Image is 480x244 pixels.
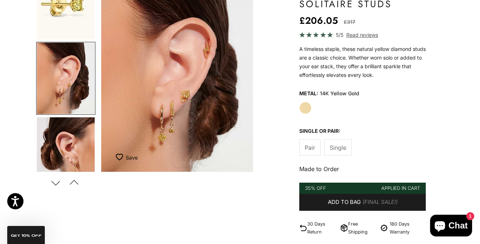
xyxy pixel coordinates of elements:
[307,220,337,235] p: 30 Days Return
[11,234,42,238] span: GET 10% Off
[299,194,426,211] button: Add to bag (Final Sale!)
[363,198,398,207] span: (Final Sale!)
[299,88,318,99] legend: Metal:
[330,143,346,152] span: Single
[116,150,138,165] button: Add to Wishlist
[346,31,378,39] span: Read reviews
[299,31,426,39] a: 5/5 Read reviews
[390,220,426,235] p: 180 Days Warranty
[428,215,474,238] inbox-online-store-chat: Shopify online store chat
[299,45,426,79] p: A timeless staple, these natural yellow diamond studs are a classic choice. Whether worn solo or ...
[348,220,375,235] p: Free Shipping
[328,198,361,207] span: Add to bag
[344,18,355,26] compare-at-price: £317
[37,43,95,114] img: #YellowGold #RoseGold #WhiteGold
[336,31,343,39] span: 5/5
[381,184,420,192] div: Applied in cart
[299,164,426,174] p: Made to Order
[299,126,340,136] legend: Single or Pair:
[299,13,338,28] sale-price: £206.05
[305,184,326,192] div: 35% Off
[36,117,95,189] button: Go to item 4
[37,117,95,189] img: #YellowGold #RoseGold #WhiteGold
[320,88,359,99] variant-option-value: 14K Yellow Gold
[7,226,45,244] div: GET 10% Off
[305,143,315,152] span: Pair
[116,153,126,161] img: wishlist
[36,42,95,115] button: Go to item 3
